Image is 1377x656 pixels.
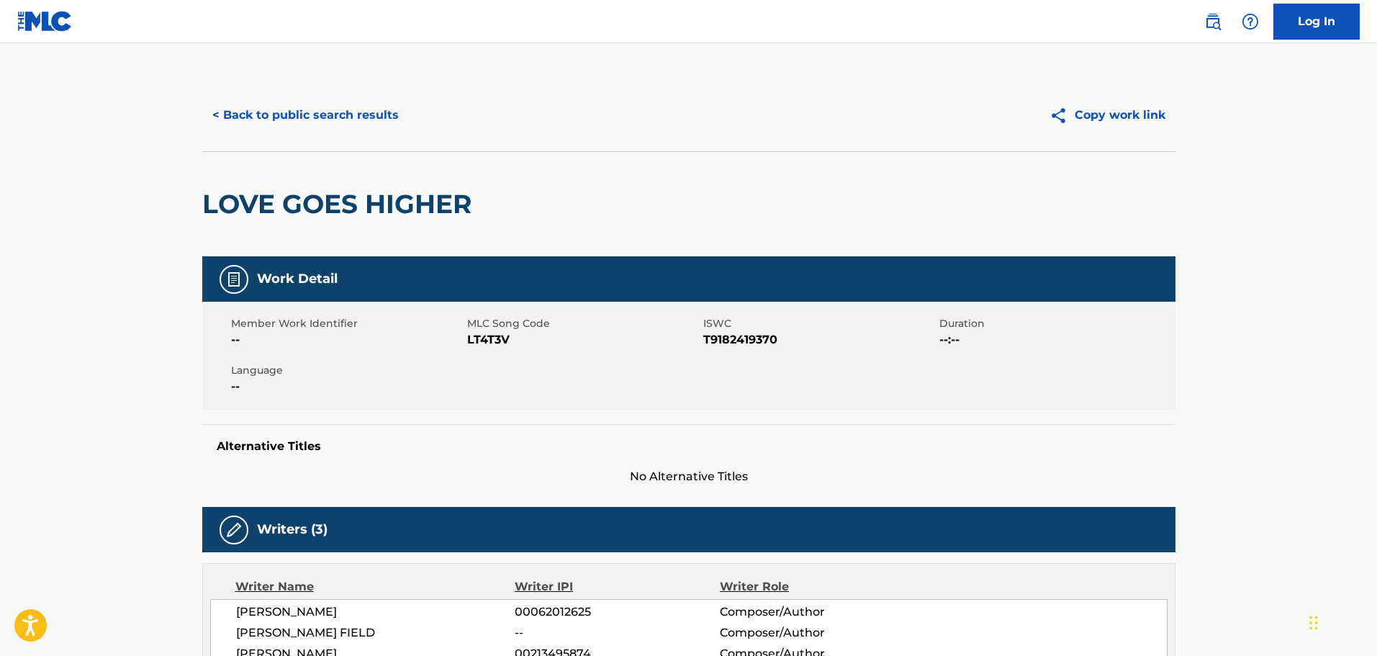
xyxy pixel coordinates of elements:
span: Duration [939,316,1172,331]
div: Drag [1309,601,1318,644]
span: [PERSON_NAME] [236,603,515,621]
span: [PERSON_NAME] FIELD [236,624,515,642]
button: Copy work link [1039,97,1175,133]
span: Language [231,363,464,378]
span: No Alternative Titles [202,468,1175,485]
span: Composer/Author [720,603,906,621]
h2: LOVE GOES HIGHER [202,188,479,220]
span: T9182419370 [703,331,936,349]
h5: Alternative Titles [217,439,1161,454]
h5: Writers (3) [257,521,328,538]
img: help [1242,13,1259,30]
img: MLC Logo [17,11,73,32]
div: Writer IPI [515,578,720,596]
span: Member Work Identifier [231,316,464,331]
img: Copy work link [1049,107,1075,125]
span: -- [231,331,464,349]
button: < Back to public search results [202,97,409,133]
img: Writers [225,521,243,539]
span: -- [515,624,719,642]
span: --:-- [939,331,1172,349]
iframe: Chat Widget [1305,587,1377,656]
span: MLC Song Code [467,316,700,331]
span: -- [231,378,464,395]
span: 00062012625 [515,603,719,621]
img: Work Detail [225,271,243,288]
h5: Work Detail [257,271,338,287]
div: Help [1236,7,1265,36]
span: ISWC [703,316,936,331]
span: LT4T3V [467,331,700,349]
img: search [1204,13,1222,30]
div: Writer Role [720,578,906,596]
a: Public Search [1198,7,1227,36]
a: Log In [1273,4,1360,40]
div: Writer Name [235,578,515,596]
span: Composer/Author [720,624,906,642]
